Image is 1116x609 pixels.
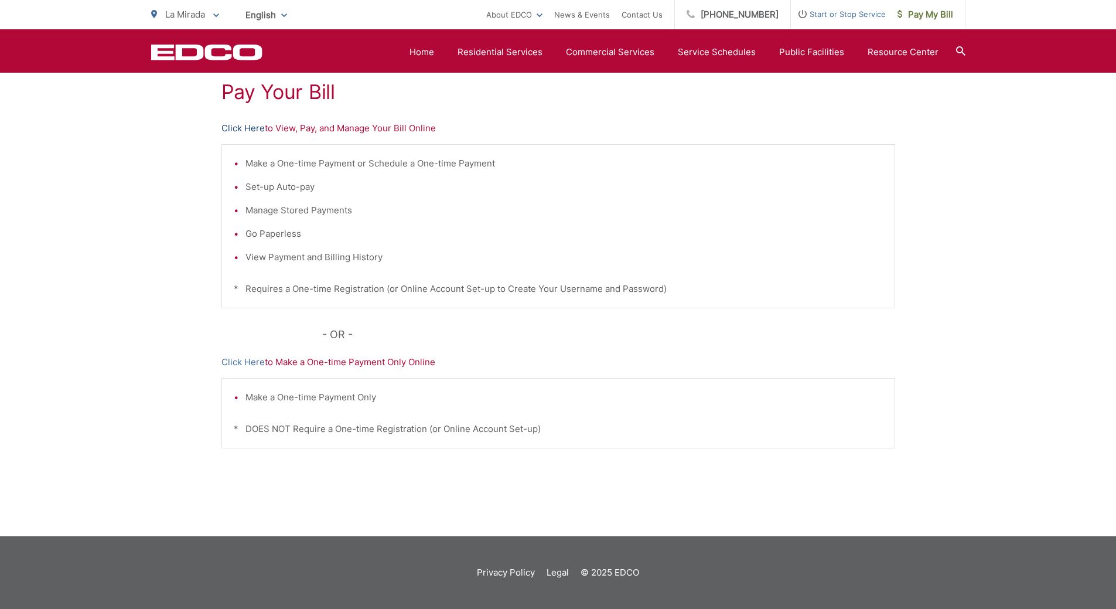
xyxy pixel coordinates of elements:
[221,80,895,104] h1: Pay Your Bill
[234,282,883,296] p: * Requires a One-time Registration (or Online Account Set-up to Create Your Username and Password)
[581,566,639,580] p: © 2025 EDCO
[868,45,938,59] a: Resource Center
[221,121,895,135] p: to View, Pay, and Manage Your Bill Online
[165,9,205,20] span: La Mirada
[245,390,883,404] li: Make a One-time Payment Only
[234,422,883,436] p: * DOES NOT Require a One-time Registration (or Online Account Set-up)
[678,45,756,59] a: Service Schedules
[897,8,953,22] span: Pay My Bill
[622,8,663,22] a: Contact Us
[245,250,883,264] li: View Payment and Billing History
[245,156,883,171] li: Make a One-time Payment or Schedule a One-time Payment
[566,45,654,59] a: Commercial Services
[245,180,883,194] li: Set-up Auto-pay
[458,45,542,59] a: Residential Services
[779,45,844,59] a: Public Facilities
[221,121,265,135] a: Click Here
[237,5,296,25] span: English
[221,355,265,369] a: Click Here
[245,203,883,217] li: Manage Stored Payments
[409,45,434,59] a: Home
[477,566,535,580] a: Privacy Policy
[486,8,542,22] a: About EDCO
[151,44,262,60] a: EDCD logo. Return to the homepage.
[221,355,895,369] p: to Make a One-time Payment Only Online
[245,227,883,241] li: Go Paperless
[322,326,895,343] p: - OR -
[554,8,610,22] a: News & Events
[547,566,569,580] a: Legal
